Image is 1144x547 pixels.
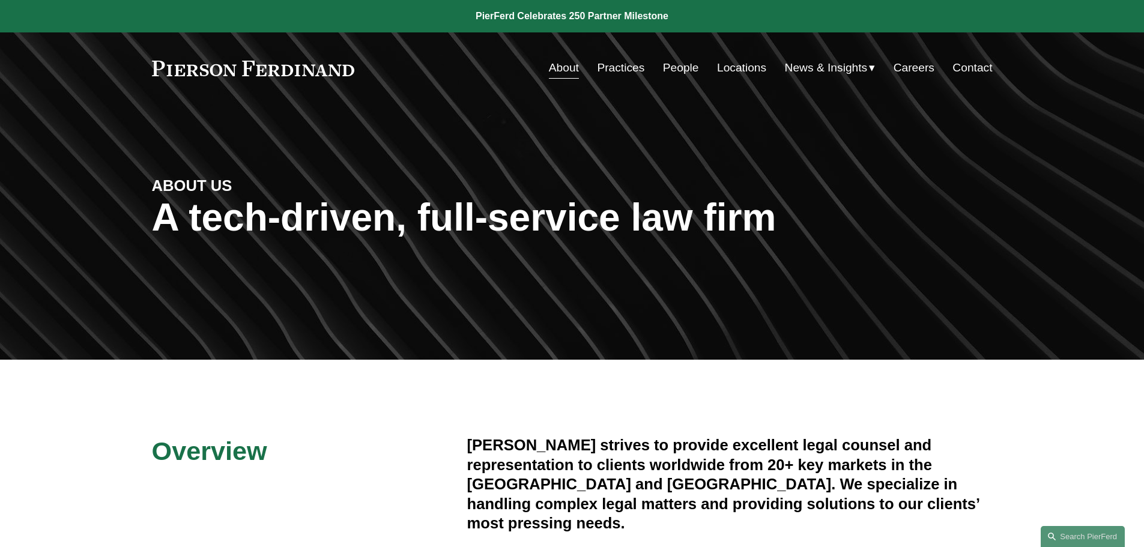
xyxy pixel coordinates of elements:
[785,56,876,79] a: folder dropdown
[152,177,232,194] strong: ABOUT US
[549,56,579,79] a: About
[597,56,644,79] a: Practices
[152,437,267,465] span: Overview
[467,435,993,533] h4: [PERSON_NAME] strives to provide excellent legal counsel and representation to clients worldwide ...
[894,56,934,79] a: Careers
[785,58,868,79] span: News & Insights
[152,196,993,240] h1: A tech-driven, full-service law firm
[663,56,699,79] a: People
[717,56,766,79] a: Locations
[952,56,992,79] a: Contact
[1041,526,1125,547] a: Search this site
